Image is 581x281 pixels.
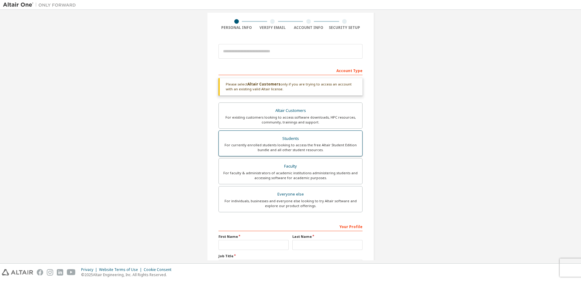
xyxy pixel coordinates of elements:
label: Job Title [218,254,363,258]
div: For existing customers looking to access software downloads, HPC resources, community, trainings ... [222,115,359,125]
div: Your Profile [218,221,363,231]
div: Website Terms of Use [99,267,144,272]
div: Personal Info [218,25,255,30]
div: Everyone else [222,190,359,199]
div: Privacy [81,267,99,272]
img: instagram.svg [47,269,53,276]
b: Altair Customers [247,82,280,87]
div: Verify Email [255,25,291,30]
label: Last Name [292,234,363,239]
div: Cookie Consent [144,267,175,272]
div: Security Setup [327,25,363,30]
div: Account Type [218,65,363,75]
div: Account Info [290,25,327,30]
div: For faculty & administrators of academic institutions administering students and accessing softwa... [222,171,359,180]
div: For currently enrolled students looking to access the free Altair Student Edition bundle and all ... [222,143,359,152]
div: Students [222,134,359,143]
div: Faculty [222,162,359,171]
img: Altair One [3,2,79,8]
img: youtube.svg [67,269,76,276]
img: facebook.svg [37,269,43,276]
p: © 2025 Altair Engineering, Inc. All Rights Reserved. [81,272,175,277]
div: Please select only if you are trying to access an account with an existing valid Altair license. [218,78,363,95]
div: For individuals, businesses and everyone else looking to try Altair software and explore our prod... [222,199,359,208]
img: linkedin.svg [57,269,63,276]
label: First Name [218,234,289,239]
img: altair_logo.svg [2,269,33,276]
div: Altair Customers [222,106,359,115]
